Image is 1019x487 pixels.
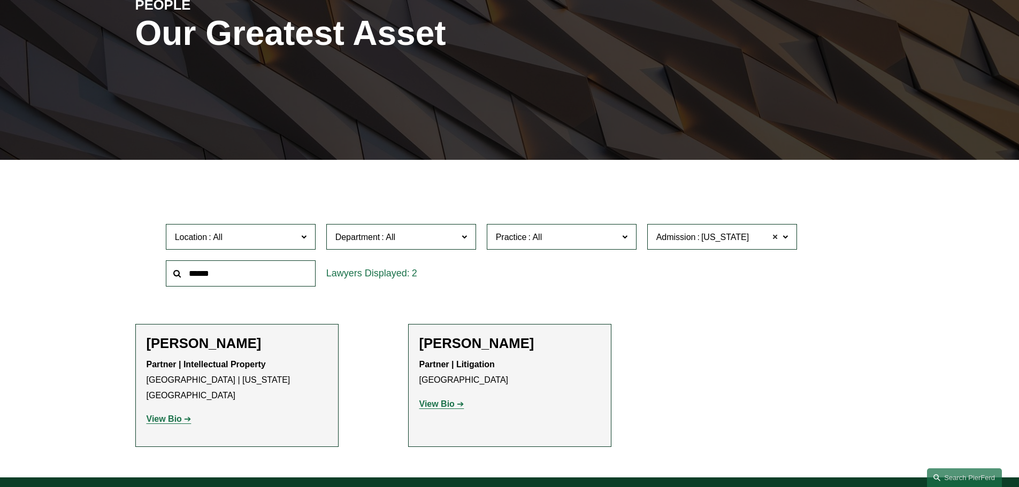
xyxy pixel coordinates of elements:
strong: View Bio [419,399,455,408]
p: [GEOGRAPHIC_DATA] | [US_STATE][GEOGRAPHIC_DATA] [147,357,327,403]
h2: [PERSON_NAME] [419,335,600,352]
strong: Partner | Litigation [419,360,495,369]
span: Admission [656,233,696,242]
a: View Bio [419,399,464,408]
span: Department [335,233,380,242]
h2: [PERSON_NAME] [147,335,327,352]
h1: Our Greatest Asset [135,14,634,53]
strong: View Bio [147,414,182,423]
span: Location [175,233,208,242]
span: 2 [412,268,417,279]
p: [GEOGRAPHIC_DATA] [419,357,600,388]
a: View Bio [147,414,191,423]
a: Search this site [927,468,1002,487]
span: [US_STATE] [701,230,749,244]
strong: Partner | Intellectual Property [147,360,266,369]
span: Practice [496,233,527,242]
